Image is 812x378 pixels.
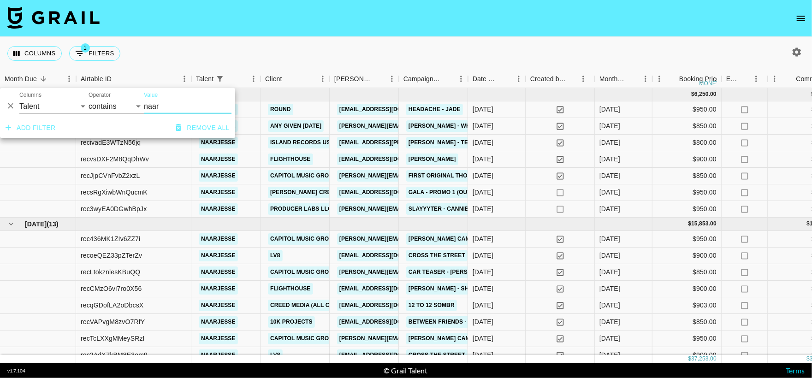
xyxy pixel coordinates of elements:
a: GALA - Promo 1 (Outro) [406,187,484,198]
a: [PERSON_NAME][EMAIL_ADDRESS][DOMAIN_NAME] [337,266,487,278]
button: Sort [372,72,385,85]
div: 17/9/2025 [473,188,493,197]
a: [EMAIL_ADDRESS][DOMAIN_NAME] [337,300,440,311]
a: [EMAIL_ADDRESS][DOMAIN_NAME] [337,187,440,198]
a: naarjesse [199,283,238,295]
a: naarjesse [199,233,238,245]
a: 10k Projects [268,316,315,328]
div: Expenses: Remove Commission? [722,70,768,88]
a: [EMAIL_ADDRESS][PERSON_NAME][DOMAIN_NAME] [337,137,487,148]
a: Capitol Music Group [268,170,339,182]
img: Grail Talent [7,6,100,29]
a: naarjesse [199,250,238,261]
button: Menu [652,72,666,86]
a: LV8 [268,349,283,361]
span: 1 [81,43,90,53]
div: Talent [191,70,261,88]
button: Menu [178,72,191,86]
a: Island Records US [268,137,333,148]
a: Creed Media (All Campaigns) [268,300,364,311]
div: Airtable ID [81,70,112,88]
div: Aug '25 [599,334,620,343]
div: Sep '25 [599,121,620,130]
button: Sort [499,72,512,85]
a: [PERSON_NAME] [406,154,458,165]
a: Producer Labs LLC [268,203,334,215]
div: $903.00 [652,297,722,314]
div: Aug '25 [599,251,620,260]
div: $900.00 [652,151,722,168]
div: rec436MK1ZIv6ZZ7i [81,234,140,243]
a: 12 to 12 sombr [406,300,457,311]
a: Cross the street [406,250,468,261]
div: $950.00 [652,101,722,118]
button: Show filters [69,46,120,61]
div: 23/8/2025 [473,301,493,310]
div: Aug '25 [599,350,620,360]
div: 6,250.00 [694,90,717,98]
button: Select columns [7,46,62,61]
button: Sort [566,72,579,85]
div: rec2AdXZkBM8E3om9 [81,350,148,360]
div: 24/9/2025 [473,204,493,213]
a: Round [268,104,293,115]
div: 16/9/2025 [473,154,493,164]
a: [EMAIL_ADDRESS][DOMAIN_NAME] [337,104,440,115]
a: naarjesse [199,349,238,361]
a: naarjesse [199,203,238,215]
div: Month Due [599,70,626,88]
div: Airtable ID [76,70,191,88]
button: Menu [512,72,526,86]
button: Delete [4,99,18,113]
a: [EMAIL_ADDRESS][DOMAIN_NAME] [337,316,440,328]
div: 19/8/2025 [473,317,493,326]
a: naarjesse [199,154,238,165]
span: ( 13 ) [47,219,59,229]
button: Sort [783,72,796,85]
div: Date Created [473,70,499,88]
div: Booking Price [679,70,720,88]
div: 14/8/2025 [473,267,493,277]
div: Aug '25 [599,317,620,326]
div: 26/9/2025 [473,105,493,114]
div: Booker [330,70,399,88]
div: $850.00 [652,118,722,135]
a: [PERSON_NAME] Creative KK ([GEOGRAPHIC_DATA]) [268,187,425,198]
button: Remove all [172,119,233,136]
a: Slayyyter - CANNIBALISM! [406,203,491,215]
div: 1 active filter [213,72,226,85]
div: [PERSON_NAME] [334,70,372,88]
div: Created by Grail Team [530,70,566,88]
a: [EMAIL_ADDRESS][DOMAIN_NAME] [337,283,440,295]
a: [PERSON_NAME] campaign [406,233,490,245]
div: Created by Grail Team [526,70,595,88]
div: 26/9/2025 [473,121,493,130]
div: $950.00 [652,201,722,218]
div: Client [265,70,282,88]
label: Value [144,91,158,99]
div: Month Due [5,70,37,88]
div: Sep '25 [599,204,620,213]
div: $900.00 [652,248,722,264]
div: 37,253.00 [691,355,717,363]
div: 30/8/2025 [473,251,493,260]
div: $950.00 [652,231,722,248]
a: naarjesse [199,266,238,278]
div: Date Created [468,70,526,88]
a: Capitol Music Group [268,333,339,344]
div: recVAPvgM8zvO7RfY [81,317,145,326]
a: [PERSON_NAME][EMAIL_ADDRESS][DOMAIN_NAME] [337,233,487,245]
div: $ [688,355,691,363]
a: [EMAIL_ADDRESS][DOMAIN_NAME] [337,250,440,261]
a: Any given [DATE] [268,120,324,132]
div: $950.00 [652,331,722,347]
div: recoeQEZ33pZTerZv [81,251,142,260]
div: recLtokznlesKBuQQ [81,267,140,277]
a: Terms [786,366,805,375]
div: Talent [196,70,213,88]
div: $ [806,355,810,363]
div: recTcLXXgMMeySRzI [81,334,145,343]
div: 14/8/2025 [473,284,493,293]
button: Menu [316,72,330,86]
button: Sort [441,72,454,85]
